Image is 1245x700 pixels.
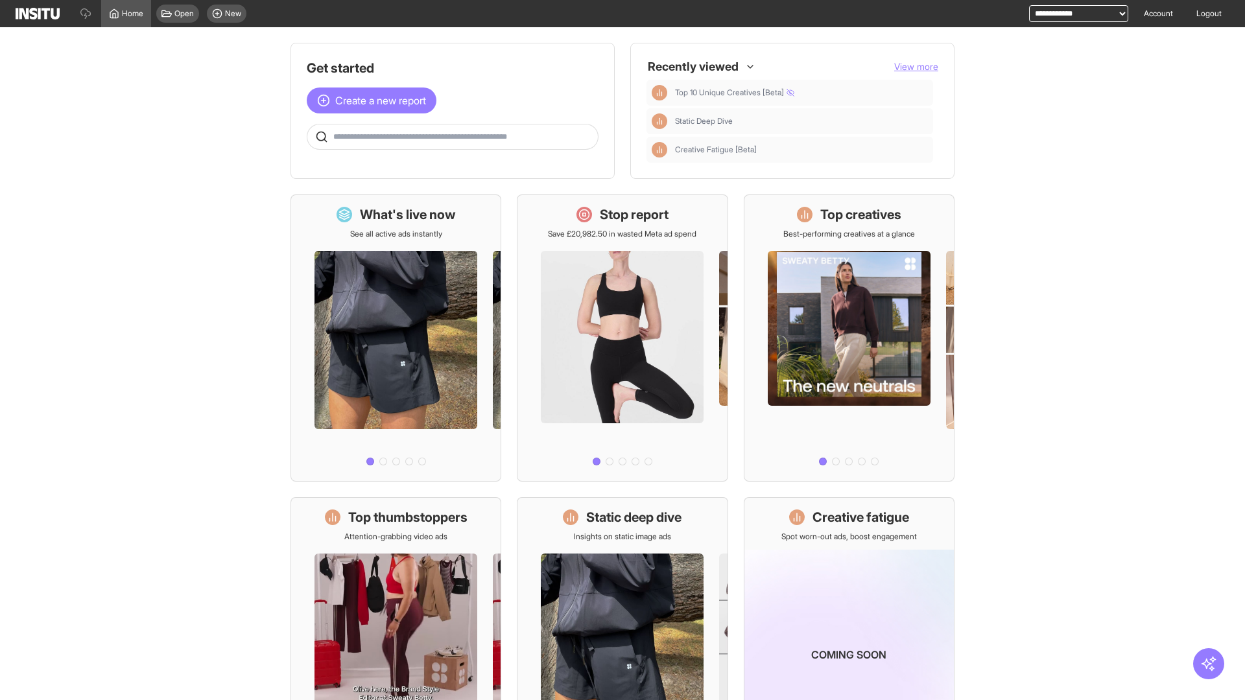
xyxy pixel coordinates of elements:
[335,93,426,108] span: Create a new report
[744,194,954,482] a: Top creativesBest-performing creatives at a glance
[307,59,599,77] h1: Get started
[350,229,442,239] p: See all active ads instantly
[307,87,436,113] button: Create a new report
[675,87,928,98] span: Top 10 Unique Creatives [Beta]
[675,145,757,155] span: Creative Fatigue [Beta]
[574,531,671,542] p: Insights on static image ads
[675,116,733,126] span: Static Deep Dive
[174,8,194,19] span: Open
[122,8,143,19] span: Home
[783,229,915,239] p: Best-performing creatives at a glance
[652,85,667,100] div: Insights
[652,142,667,157] div: Insights
[586,508,682,526] h1: Static deep dive
[360,205,456,224] h1: What's live now
[894,61,938,72] span: View more
[548,229,696,239] p: Save £20,982.50 in wasted Meta ad spend
[675,87,794,98] span: Top 10 Unique Creatives [Beta]
[348,508,468,526] h1: Top thumbstoppers
[675,116,928,126] span: Static Deep Dive
[225,8,241,19] span: New
[290,194,501,482] a: What's live nowSee all active ads instantly
[652,113,667,129] div: Insights
[517,194,728,482] a: Stop reportSave £20,982.50 in wasted Meta ad spend
[344,531,447,542] p: Attention-grabbing video ads
[675,145,928,155] span: Creative Fatigue [Beta]
[600,205,669,224] h1: Stop report
[894,60,938,73] button: View more
[820,205,901,224] h1: Top creatives
[16,8,60,19] img: Logo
